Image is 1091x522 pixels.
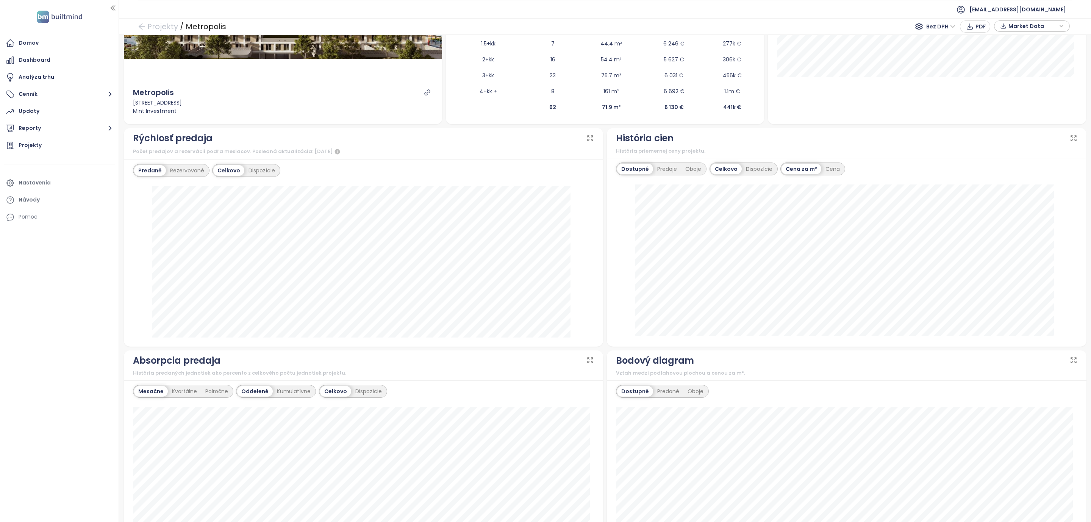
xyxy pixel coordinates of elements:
[821,164,844,174] div: Cena
[4,53,115,68] a: Dashboard
[424,89,431,96] a: link
[683,386,708,397] div: Oboje
[455,83,522,99] td: 4+kk +
[521,83,584,99] td: 8
[975,22,986,31] span: PDF
[664,72,683,79] span: 6 031 €
[133,98,433,107] div: [STREET_ADDRESS]
[602,103,621,111] b: 71.9 m²
[4,138,115,153] a: Projekty
[617,386,653,397] div: Dostupné
[4,87,115,102] button: Cenník
[723,72,742,79] span: 456k €
[138,20,178,33] a: arrow-left Projekty
[4,121,115,136] button: Reporty
[653,386,683,397] div: Predané
[133,87,174,98] div: Metropolis
[138,23,145,30] span: arrow-left
[19,72,54,82] div: Analýza trhu
[134,165,166,176] div: Predané
[521,67,584,83] td: 22
[926,21,955,32] span: Bez DPH
[998,20,1066,32] div: button
[19,55,50,65] div: Dashboard
[455,67,522,83] td: 3+kk
[201,386,232,397] div: Polročne
[133,131,213,145] div: Rýchlosť predaja
[19,141,42,150] div: Projekty
[237,386,273,397] div: Oddelené
[584,67,638,83] td: 75.7 m²
[723,40,741,47] span: 277k €
[664,103,684,111] b: 6 130 €
[4,36,115,51] a: Domov
[455,36,522,52] td: 1.5+kk
[711,164,742,174] div: Celkovo
[4,104,115,119] a: Updaty
[549,103,556,111] b: 62
[584,52,638,67] td: 54.4 m²
[19,38,39,48] div: Domov
[273,386,315,397] div: Kumulatívne
[134,386,168,397] div: Mesačne
[584,36,638,52] td: 44.4 m²
[653,164,681,174] div: Predaje
[723,56,741,63] span: 306k €
[521,52,584,67] td: 16
[186,20,226,33] div: Metropolis
[19,178,51,188] div: Nastavenia
[19,212,38,222] div: Pomoc
[133,369,594,377] div: História predaných jednotiek ako percento z celkového počtu jednotiek projektu.
[133,147,594,156] div: Počet predajov a rezervácií podľa mesiacov. Posledná aktualizácia: [DATE]
[681,164,705,174] div: Oboje
[664,88,685,95] span: 6 692 €
[616,369,1077,377] div: Vzťah medzi podlahovou plochou a cenou za m².
[960,20,990,33] button: PDF
[1008,20,1057,32] span: Market Data
[213,165,244,176] div: Celkovo
[663,40,685,47] span: 6 246 €
[244,165,279,176] div: Dispozície
[320,386,351,397] div: Celkovo
[969,0,1066,19] span: [EMAIL_ADDRESS][DOMAIN_NAME]
[180,20,184,33] div: /
[4,209,115,225] div: Pomoc
[133,353,220,368] div: Absorpcia predaja
[521,36,584,52] td: 7
[584,83,638,99] td: 161 m²
[351,386,386,397] div: Dispozície
[617,164,653,174] div: Dostupné
[723,103,741,111] b: 441k €
[166,165,208,176] div: Rezervované
[4,175,115,191] a: Nastavenia
[742,164,777,174] div: Dispozície
[168,386,201,397] div: Kvartálne
[4,192,115,208] a: Návody
[616,147,1077,155] div: História priemernej ceny projektu.
[4,70,115,85] a: Analýza trhu
[19,106,39,116] div: Updaty
[616,353,694,368] div: Bodový diagram
[133,107,433,115] div: Mint Investment
[455,52,522,67] td: 2+kk
[34,9,84,25] img: logo
[664,56,684,63] span: 5 627 €
[724,88,740,95] span: 1.1m €
[616,131,674,145] div: História cien
[19,195,40,205] div: Návody
[782,164,821,174] div: Cena za m²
